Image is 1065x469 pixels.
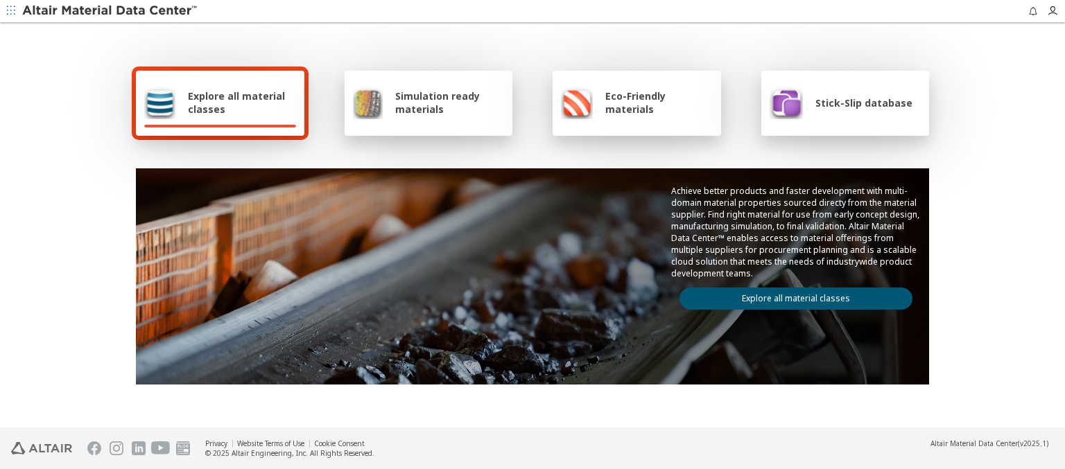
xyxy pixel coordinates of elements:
[679,287,912,310] a: Explore all material classes
[188,89,296,116] span: Explore all material classes
[815,96,912,109] span: Stick-Slip database
[930,439,1018,448] span: Altair Material Data Center
[671,185,921,279] p: Achieve better products and faster development with multi-domain material properties sourced dire...
[314,439,365,448] a: Cookie Consent
[561,86,593,119] img: Eco-Friendly materials
[930,439,1048,448] div: (v2025.1)
[770,86,803,119] img: Stick-Slip database
[605,89,712,116] span: Eco-Friendly materials
[353,86,383,119] img: Simulation ready materials
[237,439,304,448] a: Website Terms of Use
[11,442,72,454] img: Altair Engineering
[205,448,374,458] div: © 2025 Altair Engineering, Inc. All Rights Reserved.
[22,4,199,18] img: Altair Material Data Center
[205,439,227,448] a: Privacy
[144,86,175,119] img: Explore all material classes
[395,89,504,116] span: Simulation ready materials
